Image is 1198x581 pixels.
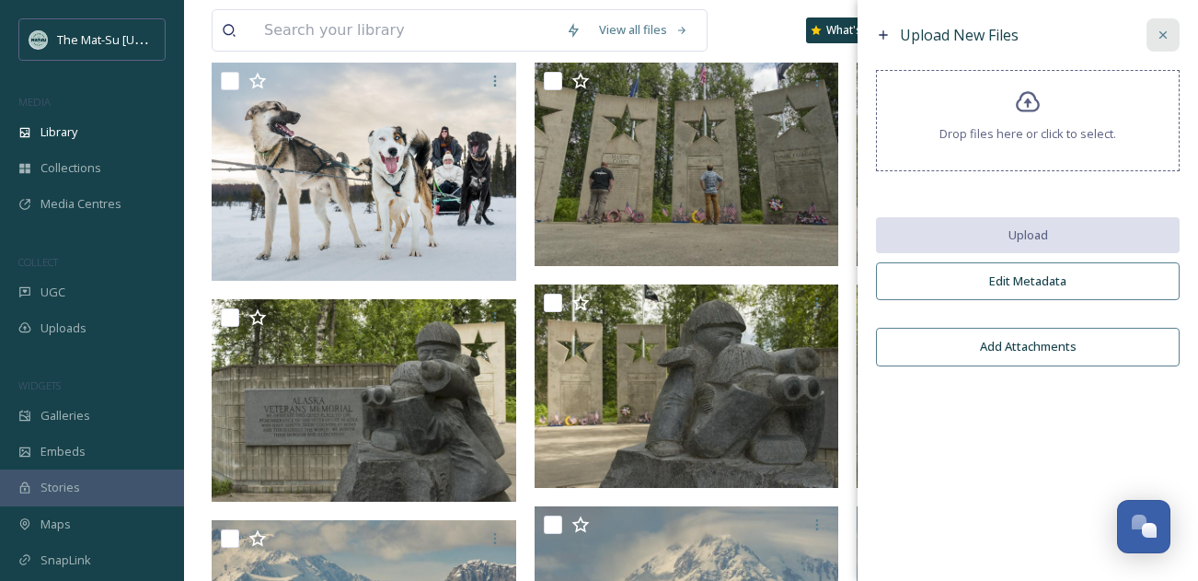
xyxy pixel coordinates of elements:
[40,123,77,141] span: Library
[876,217,1180,253] button: Upload
[806,17,898,43] a: What's New
[535,63,839,266] img: Alaska Veterans Memorial.tif
[18,95,51,109] span: MEDIA
[590,12,697,48] a: View all files
[535,285,839,488] img: Alaska Veterans Memorial.tif
[18,378,61,392] span: WIDGETS
[57,30,185,48] span: The Mat-Su [US_STATE]
[18,255,58,269] span: COLLECT
[876,328,1180,366] button: Add Attachments
[40,320,86,337] span: Uploads
[40,516,71,533] span: Maps
[29,30,48,49] img: Social_thumbnail.png
[212,299,516,503] img: Alaska Veterans Memorial.tif
[40,284,65,301] span: UGC
[40,552,91,569] span: SnapLink
[900,25,1019,45] span: Upload New Files
[40,479,80,496] span: Stories
[939,125,1116,143] span: Drop files here or click to select.
[255,10,557,51] input: Search your library
[876,262,1180,300] button: Edit Metadata
[40,407,90,424] span: Galleries
[40,443,86,460] span: Embeds
[1117,500,1170,553] button: Open Chat
[40,159,101,177] span: Collections
[40,195,121,213] span: Media Centres
[212,63,516,280] img: Susitna Sled Dog Adventures - APA_10_6_2025.jpg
